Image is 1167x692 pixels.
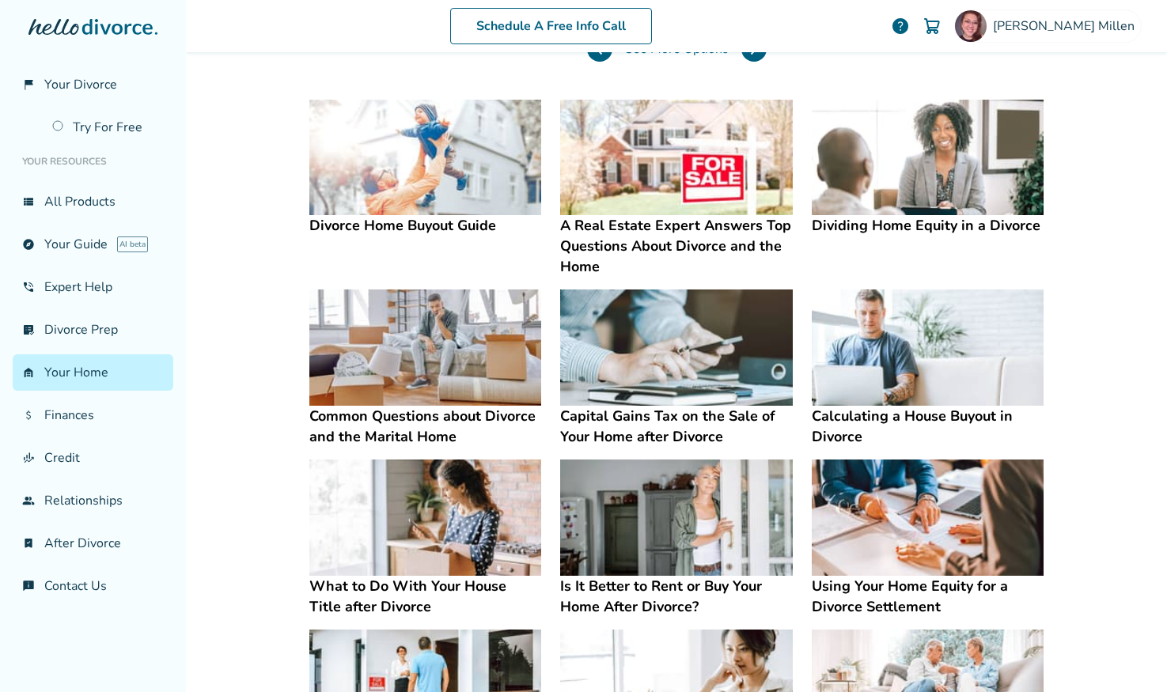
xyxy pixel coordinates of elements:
span: chat_info [22,580,35,592]
a: chat_infoContact Us [13,568,173,604]
h4: Is It Better to Rent or Buy Your Home After Divorce? [560,576,792,617]
a: Schedule A Free Info Call [450,8,652,44]
img: Cart [923,17,942,36]
h4: Common Questions about Divorce and the Marital Home [309,406,541,447]
a: Common Questions about Divorce and the Marital HomeCommon Questions about Divorce and the Marital... [309,289,541,447]
h4: A Real Estate Expert Answers Top Questions About Divorce and the Home [560,215,792,277]
a: Try For Free [43,109,173,146]
a: exploreYour GuideAI beta [13,226,173,263]
img: What to Do With Your House Title after Divorce [309,459,541,576]
a: Using Your Home Equity for a Divorce SettlementUsing Your Home Equity for a Divorce Settlement [812,459,1044,617]
a: flag_2Your Divorce [13,66,173,103]
img: A Real Estate Expert Answers Top Questions About Divorce and the Home [560,100,792,216]
a: finance_modeCredit [13,440,173,476]
h4: Calculating a House Buyout in Divorce [812,406,1044,447]
span: finance_mode [22,452,35,464]
img: Divorce Home Buyout Guide [309,100,541,216]
h4: Dividing Home Equity in a Divorce [812,215,1044,236]
img: Dividing Home Equity in a Divorce [812,100,1044,216]
a: list_alt_checkDivorce Prep [13,312,173,348]
span: attach_money [22,409,35,422]
a: phone_in_talkExpert Help [13,269,173,305]
span: view_list [22,195,35,208]
span: phone_in_talk [22,281,35,293]
a: Is It Better to Rent or Buy Your Home After Divorce?Is It Better to Rent or Buy Your Home After D... [560,459,792,617]
h4: Using Your Home Equity for a Divorce Settlement [812,576,1044,617]
h4: Divorce Home Buyout Guide [309,215,541,236]
span: AI beta [117,236,148,252]
span: group [22,494,35,507]
span: flag_2 [22,78,35,91]
img: Ellie Millen [955,10,987,42]
h4: Capital Gains Tax on the Sale of Your Home after Divorce [560,406,792,447]
iframe: Chat Widget [1088,616,1167,692]
a: Calculating a House Buyout in DivorceCalculating a House Buyout in Divorce [812,289,1044,447]
li: Your Resources [13,146,173,177]
a: help [891,17,910,36]
span: [PERSON_NAME] Millen [993,17,1141,35]
a: groupRelationships [13,482,173,519]
span: garage_home [22,366,35,379]
a: Capital Gains Tax on the Sale of Your Home after DivorceCapital Gains Tax on the Sale of Your Hom... [560,289,792,447]
a: attach_moneyFinances [13,397,173,433]
img: Capital Gains Tax on the Sale of Your Home after Divorce [560,289,792,406]
a: bookmark_checkAfter Divorce [13,525,173,562]
span: bookmark_check [22,537,35,550]
img: Common Questions about Divorce and the Marital Home [309,289,541,406]
img: Calculating a House Buyout in Divorce [812,289,1044,406]
a: A Real Estate Expert Answers Top Questions About Divorce and the HomeA Real Estate Expert Answers... [560,100,792,278]
a: What to Do With Your House Title after DivorceWhat to Do With Your House Title after Divorce [309,459,541,617]
img: Using Your Home Equity for a Divorce Settlement [812,459,1044,576]
img: Is It Better to Rent or Buy Your Home After Divorce? [560,459,792,576]
span: explore [22,238,35,251]
a: garage_homeYour Home [13,354,173,391]
h4: What to Do With Your House Title after Divorce [309,576,541,617]
a: view_listAll Products [13,183,173,220]
span: Your Divorce [44,76,117,93]
a: Dividing Home Equity in a DivorceDividing Home Equity in a Divorce [812,100,1044,236]
a: Divorce Home Buyout GuideDivorce Home Buyout Guide [309,100,541,236]
span: list_alt_check [22,323,35,336]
